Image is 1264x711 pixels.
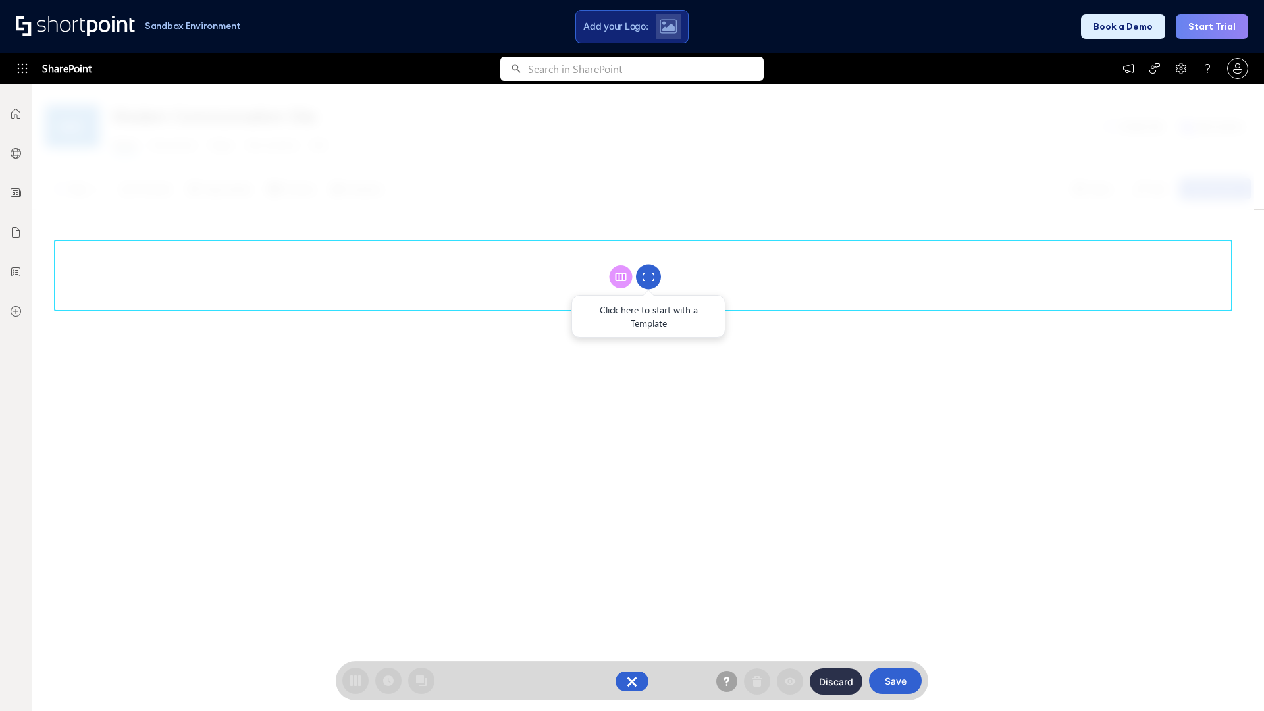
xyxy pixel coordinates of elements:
[583,20,648,32] span: Add your Logo:
[145,22,241,30] h1: Sandbox Environment
[42,53,92,84] span: SharePoint
[1198,648,1264,711] iframe: Chat Widget
[660,19,677,34] img: Upload logo
[1081,14,1165,39] button: Book a Demo
[528,57,764,81] input: Search in SharePoint
[810,668,862,695] button: Discard
[1176,14,1248,39] button: Start Trial
[869,668,922,694] button: Save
